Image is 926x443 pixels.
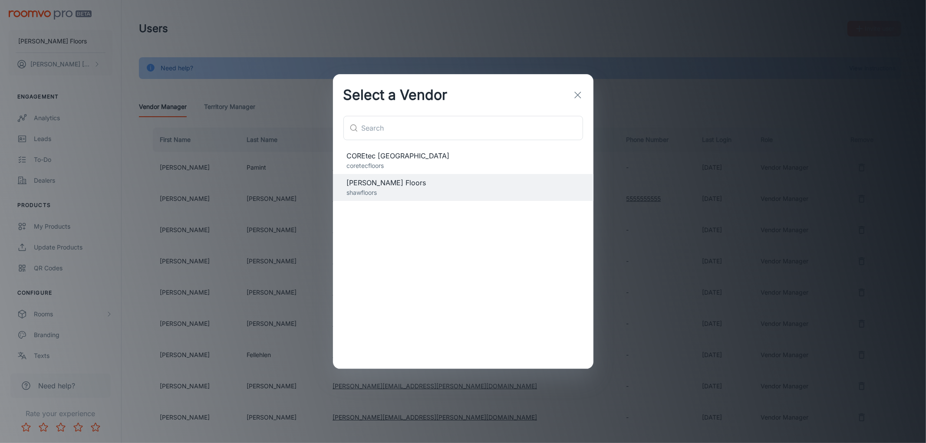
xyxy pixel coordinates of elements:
[347,161,580,171] p: coretecfloors
[333,147,593,174] div: COREtec [GEOGRAPHIC_DATA]coretecfloors
[347,188,580,197] p: shawfloors
[347,177,580,188] span: [PERSON_NAME] Floors
[333,174,593,201] div: [PERSON_NAME] Floorsshawfloors
[347,151,580,161] span: COREtec [GEOGRAPHIC_DATA]
[333,74,458,116] h2: Select a Vendor
[362,116,583,140] input: Search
